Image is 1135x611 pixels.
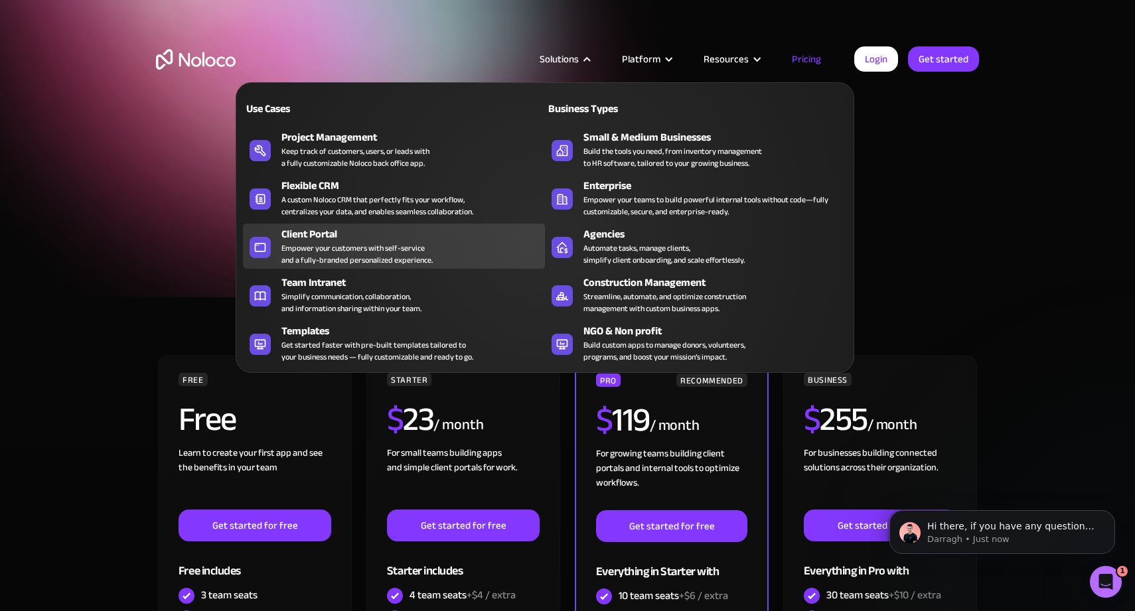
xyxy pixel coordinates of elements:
div: Solutions [523,50,605,68]
a: EnterpriseEmpower your teams to build powerful internal tools without code—fully customizable, se... [545,175,847,220]
div: Business Types [545,101,690,117]
a: Get started for free [179,509,331,541]
div: PRO [596,373,621,387]
div: Enterprise [583,178,853,194]
span: +$6 / extra [679,586,728,606]
h1: A plan for organizations of all sizes [156,113,979,153]
div: Construction Management [583,275,853,291]
div: Resources [704,50,749,68]
a: home [156,49,236,70]
div: Empower your teams to build powerful internal tools without code—fully customizable, secure, and ... [583,194,840,218]
nav: Solutions [236,64,854,373]
a: Project ManagementKeep track of customers, users, or leads witha fully customizable Noloco back o... [243,127,545,172]
div: Flexible CRM [281,178,551,194]
div: Everything in Pro with [804,541,956,584]
a: Flexible CRMA custom Noloco CRM that perfectly fits your workflow,centralizes your data, and enab... [243,175,545,220]
div: NGO & Non profit [583,323,853,339]
div: 10 team seats [619,588,728,603]
div: Everything in Starter with [596,542,747,585]
div: / month [868,415,917,436]
h2: 255 [804,403,868,436]
a: Get started for free [387,509,540,541]
div: Automate tasks, manage clients, simplify client onboarding, and scale effortlessly. [583,242,745,266]
div: BUSINESS [804,373,852,386]
div: Empower your customers with self-service and a fully-branded personalized experience. [281,242,433,266]
div: A custom Noloco CRM that perfectly fits your workflow, centralizes your data, and enables seamles... [281,194,473,218]
iframe: Intercom notifications message [870,482,1135,575]
div: Starter includes [387,541,540,584]
span: $ [596,389,613,451]
span: +$4 / extra [467,585,516,605]
div: 4 team seats [410,588,516,602]
div: Client Portal [281,226,551,242]
div: / month [433,415,483,436]
div: Solutions [540,50,579,68]
a: Pricing [775,50,838,68]
div: Streamline, automate, and optimize construction management with custom business apps. [583,291,746,314]
div: Learn to create your first app and see the benefits in your team ‍ [179,446,331,509]
div: Get started faster with pre-built templates tailored to your business needs — fully customizable ... [281,339,473,363]
h2: 23 [387,403,434,436]
div: RECOMMENDED [676,373,747,387]
div: Keep track of customers, users, or leads with a fully customizable Noloco back office app. [281,145,429,169]
div: Team Intranet [281,275,551,291]
div: For small teams building apps and simple client portals for work. ‍ [387,446,540,509]
div: 3 team seats [201,588,258,602]
div: Agencies [583,226,853,242]
div: / month [650,415,700,437]
a: Get started for free [596,510,747,542]
div: For businesses building connected solutions across their organization. ‍ [804,446,956,509]
a: Business Types [545,93,847,123]
div: Platform [605,50,687,68]
div: Build the tools you need, from inventory management to HR software, tailored to your growing busi... [583,145,762,169]
div: 30 team seats [826,588,941,602]
a: NGO & Non profitBuild custom apps to manage donors, volunteers,programs, and boost your mission’s... [545,320,847,366]
a: Login [854,46,898,72]
a: Construction ManagementStreamline, automate, and optimize constructionmanagement with custom busi... [545,272,847,317]
h2: 119 [596,403,650,437]
a: Small & Medium BusinessesBuild the tools you need, from inventory managementto HR software, tailo... [545,127,847,172]
div: Use Cases [243,101,388,117]
a: Get started [908,46,979,72]
span: $ [387,388,404,450]
iframe: Intercom live chat [1090,566,1122,598]
a: AgenciesAutomate tasks, manage clients,simplify client onboarding, and scale effortlessly. [545,224,847,269]
span: 1 [1117,566,1128,577]
div: For growing teams building client portals and internal tools to optimize workflows. [596,446,747,510]
a: Team IntranetSimplify communication, collaboration,and information sharing within your team. [243,272,545,317]
div: Project Management [281,129,551,145]
span: $ [804,388,820,450]
div: STARTER [387,373,431,386]
div: Templates [281,323,551,339]
span: +$10 / extra [889,585,941,605]
a: Get started for free [804,509,956,541]
a: TemplatesGet started faster with pre-built templates tailored toyour business needs — fully custo... [243,320,545,366]
h2: Free [179,403,236,436]
div: Small & Medium Businesses [583,129,853,145]
div: Platform [622,50,660,68]
div: Free includes [179,541,331,584]
a: Use Cases [243,93,545,123]
div: Resources [687,50,775,68]
a: Client PortalEmpower your customers with self-serviceand a fully-branded personalized experience. [243,224,545,269]
div: Simplify communication, collaboration, and information sharing within your team. [281,291,421,314]
div: FREE [179,373,208,386]
div: Build custom apps to manage donors, volunteers, programs, and boost your mission’s impact. [583,339,745,363]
